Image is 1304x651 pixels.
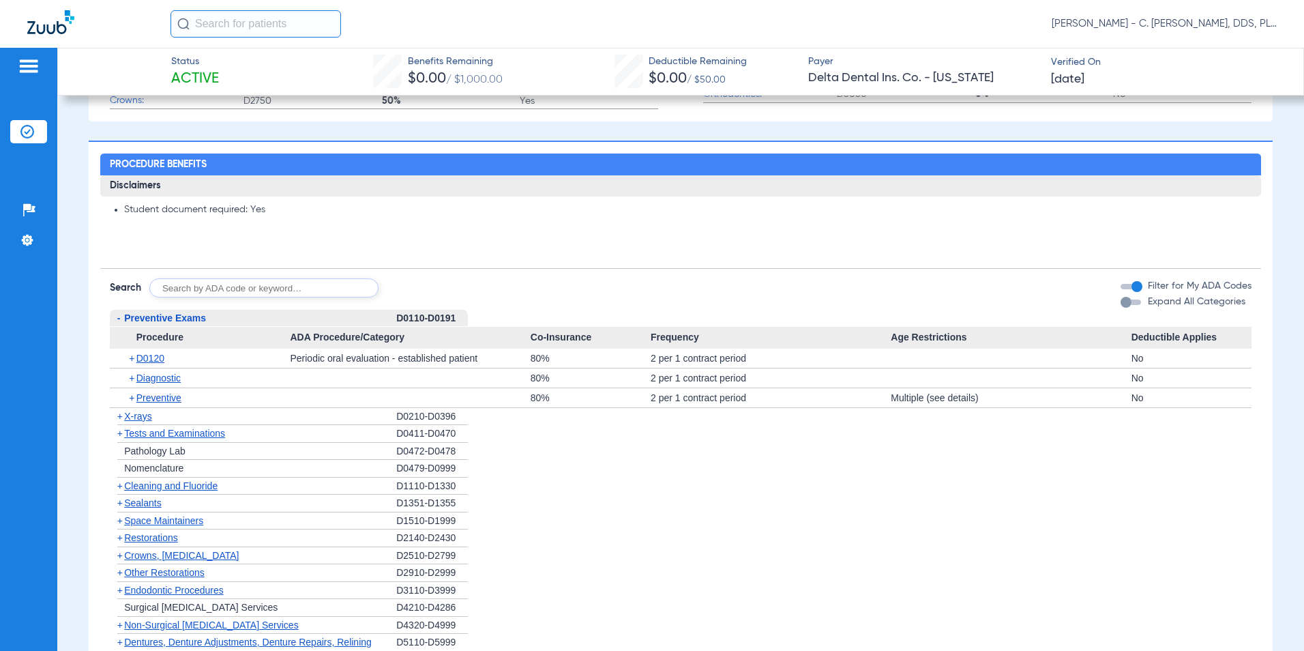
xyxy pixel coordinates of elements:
[124,411,151,422] span: X-rays
[531,327,651,349] span: Co-Insurance
[396,564,468,582] div: D2910-D2999
[124,428,225,439] span: Tests and Examinations
[117,585,123,596] span: +
[100,175,1261,197] h3: Disclaimers
[290,327,530,349] span: ADA Procedure/Category
[117,620,123,631] span: +
[396,495,468,512] div: D1351-D1355
[531,388,651,407] div: 80%
[18,58,40,74] img: hamburger-icon
[171,55,219,69] span: Status
[136,373,181,384] span: Diagnostic
[651,349,891,368] div: 2 per 1 contract period
[1051,55,1282,70] span: Verified On
[531,349,651,368] div: 80%
[110,281,141,295] span: Search
[396,425,468,443] div: D0411-D0470
[117,480,123,491] span: +
[290,349,530,368] div: Periodic oral evaluation - established patient
[129,388,136,407] span: +
[396,530,468,547] div: D2140-D2430
[124,602,278,613] span: Surgical [MEDICAL_DATA] Services
[171,70,219,89] span: Active
[124,313,206,323] span: Preventive Exams
[808,55,1039,69] span: Payer
[124,585,224,596] span: Endodontic Procedures
[124,637,372,648] span: Dentures, Denture Adjustments, Denture Repairs, Relining
[110,93,243,108] span: Crowns:
[1052,17,1277,31] span: [PERSON_NAME] - C. [PERSON_NAME], DDS, PLLC dba [PERSON_NAME] Dentistry
[396,408,468,426] div: D0210-D0396
[396,599,468,617] div: D4210-D4286
[124,463,183,474] span: Nomenclature
[446,74,503,85] span: / $1,000.00
[243,94,381,108] span: D2750
[136,392,181,403] span: Preventive
[100,154,1261,175] h2: Procedure Benefits
[396,617,468,635] div: D4320-D4999
[117,515,123,526] span: +
[110,327,290,349] span: Procedure
[408,72,446,86] span: $0.00
[117,497,123,508] span: +
[117,567,123,578] span: +
[1131,349,1251,368] div: No
[117,411,123,422] span: +
[124,532,178,543] span: Restorations
[117,550,123,561] span: +
[891,388,1131,407] div: Multiple (see details)
[117,428,123,439] span: +
[1131,388,1251,407] div: No
[129,368,136,388] span: +
[396,512,468,530] div: D1510-D1999
[396,460,468,478] div: D0479-D0999
[124,620,298,631] span: Non-Surgical [MEDICAL_DATA] Services
[171,10,341,38] input: Search for patients
[382,94,520,108] span: 50%
[124,515,203,526] span: Space Maintainers
[124,567,205,578] span: Other Restorations
[177,18,190,30] img: Search Icon
[124,550,239,561] span: Crowns, [MEDICAL_DATA]
[408,55,503,69] span: Benefits Remaining
[396,478,468,495] div: D1110-D1330
[117,637,123,648] span: +
[149,278,379,298] input: Search by ADA code or keyword…
[396,310,468,328] div: D0110-D0191
[124,204,1251,216] li: Student document required: Yes
[687,75,726,85] span: / $50.00
[1131,368,1251,388] div: No
[1051,71,1084,88] span: [DATE]
[117,313,121,323] span: -
[808,70,1039,87] span: Delta Dental Ins. Co. - [US_STATE]
[520,94,657,108] span: Yes
[136,353,164,364] span: D0120
[129,349,136,368] span: +
[396,582,468,600] div: D3110-D3999
[1131,327,1251,349] span: Deductible Applies
[124,480,218,491] span: Cleaning and Fluoride
[27,10,74,34] img: Zuub Logo
[651,388,891,407] div: 2 per 1 contract period
[117,532,123,543] span: +
[1145,279,1251,293] label: Filter for My ADA Codes
[396,443,468,461] div: D0472-D0478
[124,446,186,457] span: Pathology Lab
[651,327,891,349] span: Frequency
[531,368,651,388] div: 80%
[1236,585,1304,651] iframe: Chat Widget
[891,327,1131,349] span: Age Restrictions
[124,497,161,508] span: Sealants
[649,72,687,86] span: $0.00
[651,368,891,388] div: 2 per 1 contract period
[1148,297,1245,306] span: Expand All Categories
[396,547,468,565] div: D2510-D2799
[649,55,747,69] span: Deductible Remaining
